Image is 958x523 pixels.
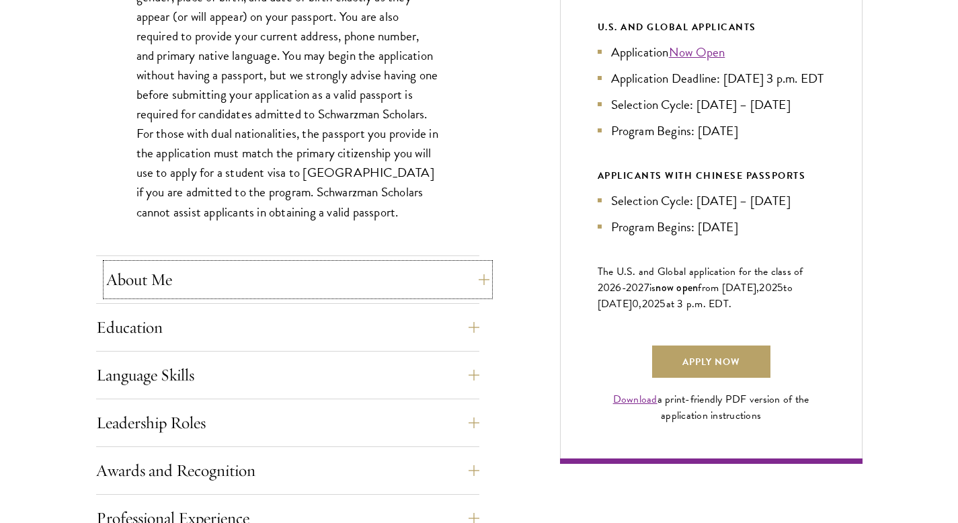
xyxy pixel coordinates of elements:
[598,264,803,296] span: The U.S. and Global application for the class of 202
[598,167,825,184] div: APPLICANTS WITH CHINESE PASSPORTS
[598,191,825,210] li: Selection Cycle: [DATE] – [DATE]
[96,407,479,439] button: Leadership Roles
[598,95,825,114] li: Selection Cycle: [DATE] – [DATE]
[632,296,639,312] span: 0
[639,296,641,312] span: ,
[598,280,793,312] span: to [DATE]
[669,42,725,62] a: Now Open
[759,280,777,296] span: 202
[666,296,732,312] span: at 3 p.m. EDT.
[642,296,660,312] span: 202
[96,359,479,391] button: Language Skills
[655,280,698,295] span: now open
[660,296,666,312] span: 5
[598,121,825,140] li: Program Begins: [DATE]
[96,311,479,344] button: Education
[622,280,644,296] span: -202
[698,280,759,296] span: from [DATE],
[96,454,479,487] button: Awards and Recognition
[106,264,489,296] button: About Me
[598,391,825,424] div: a print-friendly PDF version of the application instructions
[615,280,621,296] span: 6
[598,217,825,237] li: Program Begins: [DATE]
[777,280,783,296] span: 5
[598,42,825,62] li: Application
[598,19,825,36] div: U.S. and Global Applicants
[644,280,649,296] span: 7
[598,69,825,88] li: Application Deadline: [DATE] 3 p.m. EDT
[649,280,656,296] span: is
[613,391,657,407] a: Download
[652,346,770,378] a: Apply Now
